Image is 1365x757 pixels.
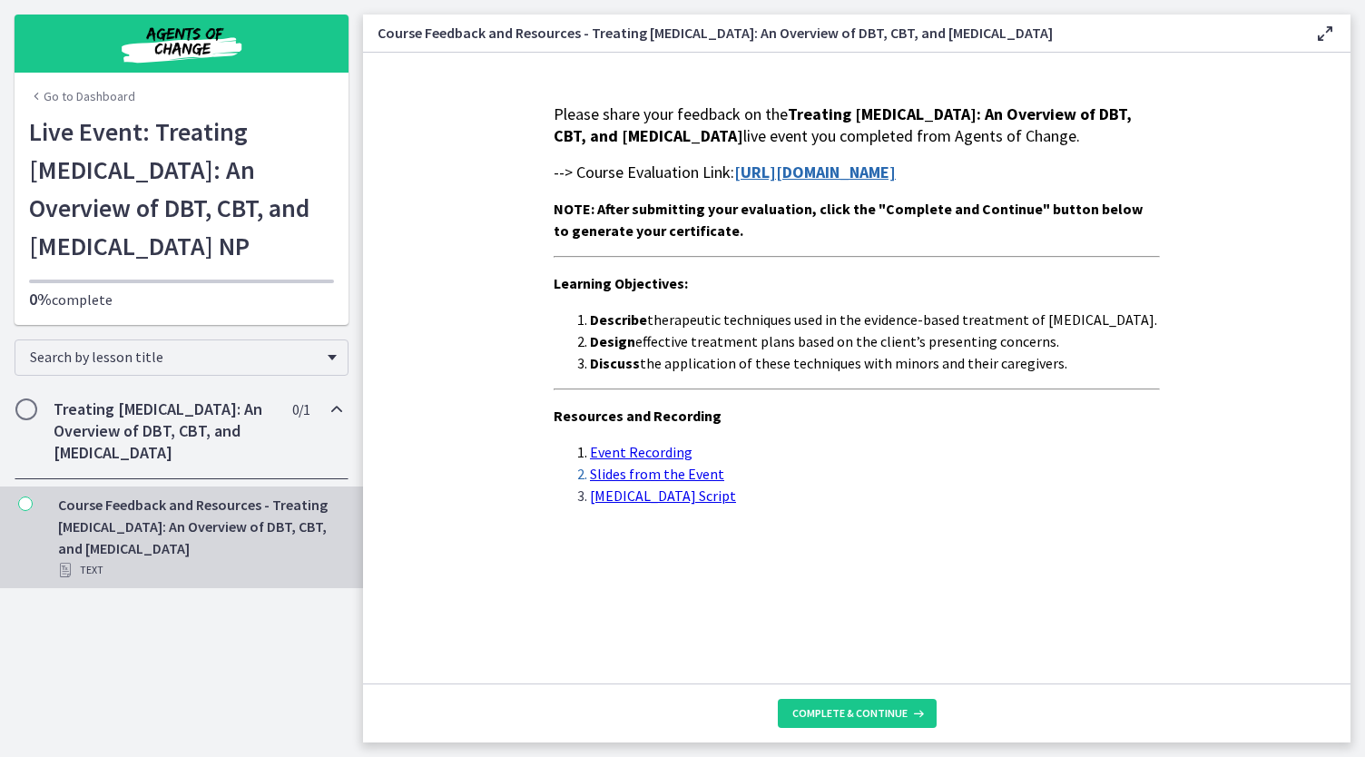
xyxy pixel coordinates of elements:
[590,309,1160,330] li: therapeutic techniques used in the evidence-based treatment of [MEDICAL_DATA].
[554,103,1132,146] span: Please share your feedback on the live event you completed from Agents of Change.
[58,559,341,581] div: Text
[590,332,635,350] strong: Design
[734,162,896,182] a: [URL][DOMAIN_NAME]
[378,22,1285,44] h3: Course Feedback and Resources - Treating [MEDICAL_DATA]: An Overview of DBT, CBT, and [MEDICAL_DATA]
[590,310,647,329] strong: Describe
[590,352,1160,374] li: the application of these techniques with minors and their caregivers.
[15,339,349,376] div: Search by lesson title
[29,289,334,310] p: complete
[73,22,290,65] img: Agents of Change Social Work Test Prep
[54,398,275,464] h2: Treating [MEDICAL_DATA]: An Overview of DBT, CBT, and [MEDICAL_DATA]
[778,699,937,728] button: Complete & continue
[29,113,334,265] h1: Live Event: Treating [MEDICAL_DATA]: An Overview of DBT, CBT, and [MEDICAL_DATA] NP
[58,494,341,581] div: Course Feedback and Resources - Treating [MEDICAL_DATA]: An Overview of DBT, CBT, and [MEDICAL_DATA]
[590,465,724,483] a: Slides from the Event
[29,289,52,310] span: 0%
[554,103,1132,146] strong: Treating [MEDICAL_DATA]: An Overview of DBT, CBT, and [MEDICAL_DATA]
[792,706,908,721] span: Complete & continue
[554,274,688,292] span: Learning Objectives:
[590,354,640,372] strong: Discuss
[292,398,309,420] span: 0 / 1
[30,348,319,366] span: Search by lesson title
[554,200,1143,240] span: NOTE: After submitting your evaluation, click the "Complete and Continue" button below to generat...
[554,407,722,425] span: Resources and Recording
[590,487,736,505] a: [MEDICAL_DATA] Script
[554,162,734,182] span: --> Course Evaluation Link:
[590,330,1160,352] li: effective treatment plans based on the client’s presenting concerns.
[590,443,692,461] a: Event Recording
[29,87,135,105] a: Go to Dashboard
